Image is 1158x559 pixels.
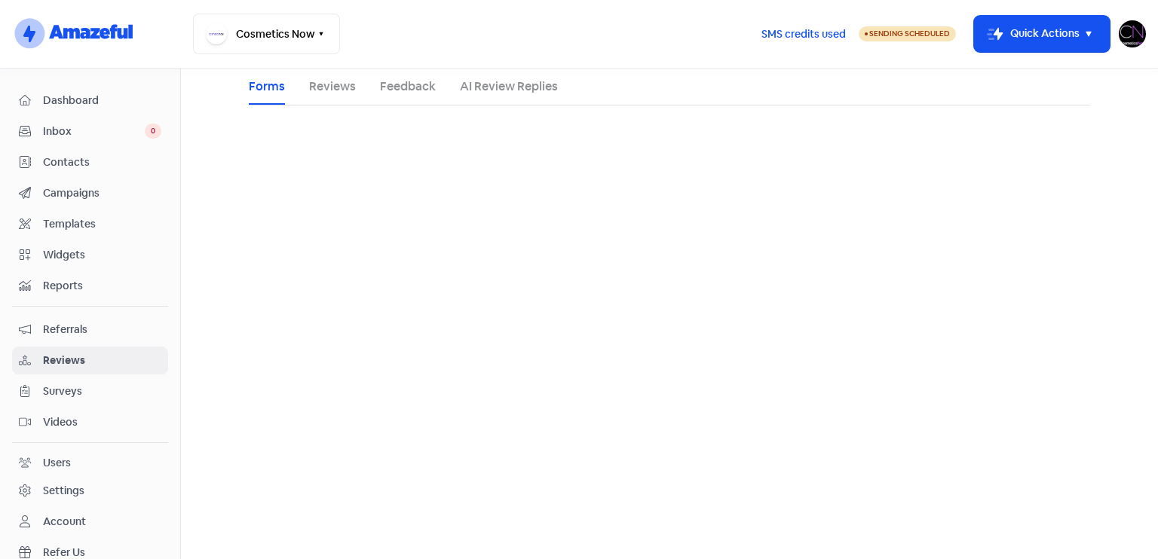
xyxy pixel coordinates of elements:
div: Settings [43,483,84,499]
span: Campaigns [43,185,161,201]
div: Account [43,514,86,530]
span: Reviews [43,353,161,368]
a: Reviews [309,78,356,96]
span: Referrals [43,322,161,338]
button: Cosmetics Now [193,14,340,54]
a: Videos [12,408,168,436]
span: Videos [43,414,161,430]
img: User [1119,20,1146,47]
a: Templates [12,210,168,238]
a: Reports [12,272,168,300]
a: Reviews [12,347,168,374]
a: Account [12,508,168,536]
a: Forms [249,78,285,96]
span: Contacts [43,154,161,170]
a: Widgets [12,241,168,269]
a: Sending Scheduled [859,25,956,43]
span: SMS credits used [761,26,846,42]
a: Campaigns [12,179,168,207]
button: Quick Actions [974,16,1110,52]
span: Templates [43,216,161,232]
a: Dashboard [12,87,168,115]
a: Feedback [380,78,436,96]
span: Sending Scheduled [869,29,950,38]
span: 0 [145,124,161,139]
a: SMS credits used [749,25,859,41]
a: Contacts [12,148,168,176]
a: Settings [12,477,168,505]
a: Inbox 0 [12,118,168,145]
span: Reports [43,278,161,294]
span: Inbox [43,124,145,139]
a: Referrals [12,316,168,344]
div: Users [43,455,71,471]
span: Widgets [43,247,161,263]
span: Dashboard [43,93,161,108]
span: Surveys [43,383,161,399]
a: Surveys [12,377,168,405]
a: AI Review Replies [460,78,558,96]
a: Users [12,449,168,477]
